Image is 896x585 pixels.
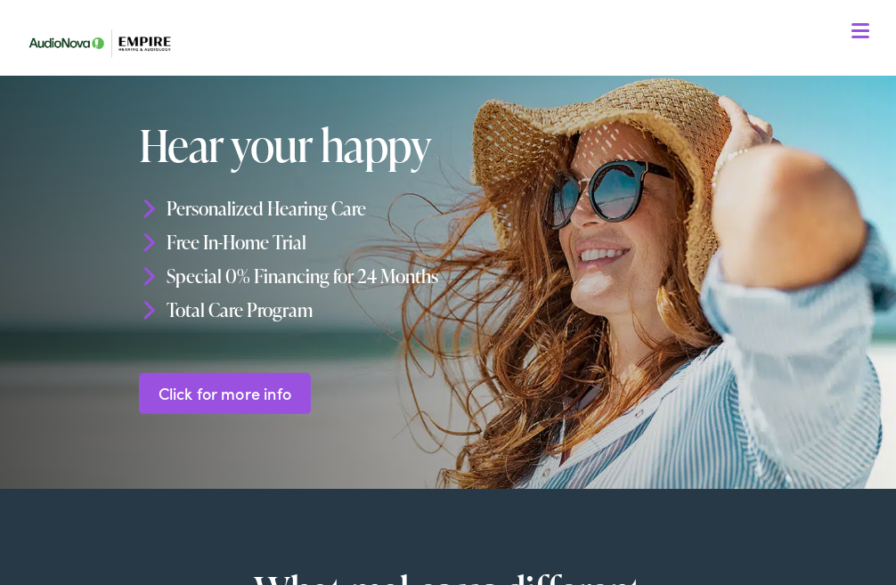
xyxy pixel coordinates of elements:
[139,259,587,293] li: Special 0% Financing for 24 Months
[139,225,587,259] li: Free In-Home Trial
[139,191,587,225] li: Personalized Hearing Care
[139,372,311,414] a: Click for more info
[139,120,587,169] h1: Hear your happy
[31,71,878,126] a: What We Offer
[139,292,587,326] li: Total Care Program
